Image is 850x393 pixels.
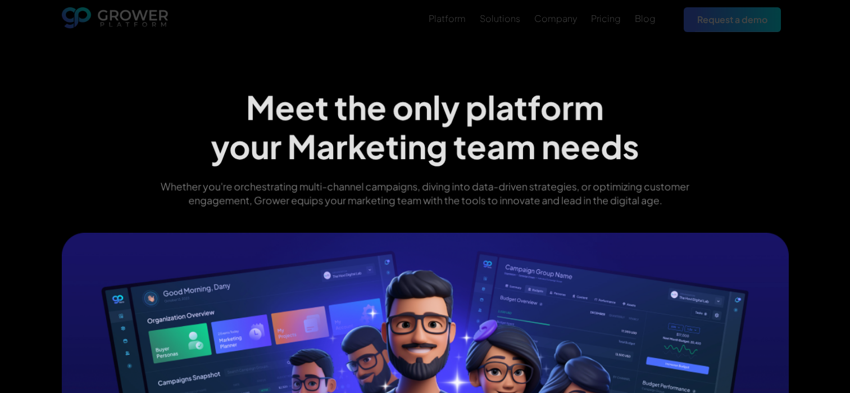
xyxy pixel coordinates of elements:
[534,13,577,24] div: Company
[684,7,781,31] a: Request a demo
[480,13,520,24] div: Solutions
[62,7,169,32] a: home
[591,13,621,24] div: Pricing
[211,88,639,165] h1: Meet the only platform your Marketing team needs
[480,12,520,25] a: Solutions
[635,13,656,24] div: Blog
[534,12,577,25] a: Company
[635,12,656,25] a: Blog
[138,179,713,207] p: Whether you're orchestrating multi-channel campaigns, diving into data-driven strategies, or opti...
[429,12,466,25] a: Platform
[591,12,621,25] a: Pricing
[429,13,466,24] div: Platform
